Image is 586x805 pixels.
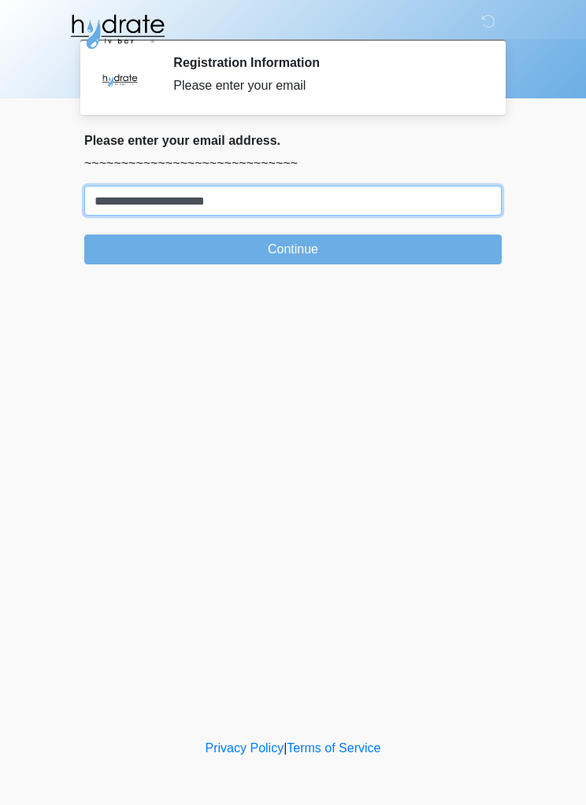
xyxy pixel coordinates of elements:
[287,741,380,755] a: Terms of Service
[96,55,143,102] img: Agent Avatar
[84,133,502,148] h2: Please enter your email address.
[69,12,166,51] img: Hydrate IV Bar - Glendale Logo
[84,234,502,264] button: Continue
[206,741,284,755] a: Privacy Policy
[284,741,287,755] a: |
[84,154,502,173] p: ~~~~~~~~~~~~~~~~~~~~~~~~~~~~~
[173,76,478,95] div: Please enter your email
